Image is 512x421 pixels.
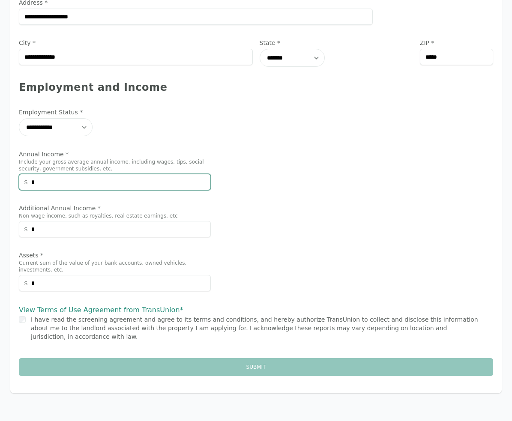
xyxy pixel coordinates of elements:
label: I have read the screening agreement and agree to its terms and conditions, and hereby authorize T... [31,316,478,340]
label: Employment Status * [19,108,211,116]
label: Additional Annual Income * [19,204,211,212]
p: Non-wage income, such as royalties, real estate earnings, etc [19,212,211,219]
p: Current sum of the value of your bank accounts, owned vehicles, investments, etc. [19,260,211,273]
label: State * [260,39,413,47]
label: City * [19,39,253,47]
a: View Terms of Use Agreement from TransUnion* [19,306,183,314]
p: Include your gross average annual income, including wages, tips, social security, government subs... [19,158,211,172]
label: Annual Income * [19,150,211,158]
label: Assets * [19,251,211,260]
div: Employment and Income [19,81,493,94]
label: ZIP * [420,39,493,47]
